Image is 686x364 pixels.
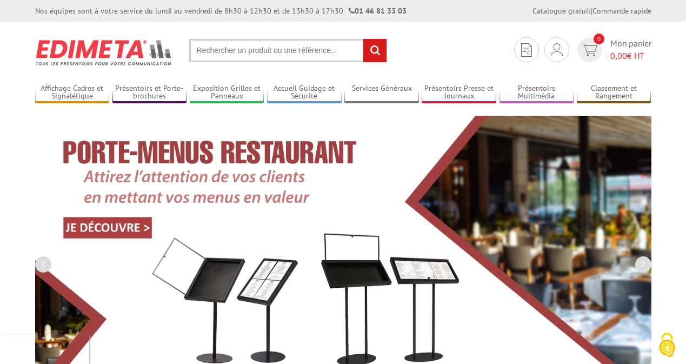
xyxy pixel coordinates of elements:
span: € HT [610,50,651,62]
button: Cookies (fenêtre modale) [648,327,686,364]
a: Présentoirs Presse et Journaux [422,84,496,102]
div: Nos équipes sont à votre service du lundi au vendredi de 8h30 à 12h30 et de 13h30 à 17h30 [35,5,407,16]
a: Présentoirs Multimédia [499,84,574,102]
img: devis rapide [582,44,597,56]
img: Cookies (fenêtre modale) [654,332,681,359]
span: 0,00 [610,50,627,61]
a: Présentoirs et Porte-brochures [112,84,187,102]
input: Rechercher un produit ou une référence... [189,39,387,62]
input: rechercher [363,39,387,62]
a: Exposition Grilles et Panneaux [190,84,264,102]
span: 0 [594,34,604,44]
a: Affichage Cadres et Signalétique [35,84,110,102]
img: devis rapide [551,43,563,56]
a: Commande rapide [592,6,651,16]
a: devis rapide 0 Mon panier 0,00€ HT [575,37,651,62]
span: Mon panier [610,37,651,62]
img: Présentoir, panneau, stand - Edimeta - PLV, affichage, mobilier bureau, entreprise [35,32,173,72]
div: | [532,5,651,16]
a: Accueil Guidage et Sécurité [267,84,342,102]
img: devis rapide [521,43,532,57]
a: Classement et Rangement [577,84,651,102]
a: Services Généraux [344,84,419,102]
a: Catalogue gratuit [532,6,591,16]
strong: 01 46 81 33 03 [349,6,407,16]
